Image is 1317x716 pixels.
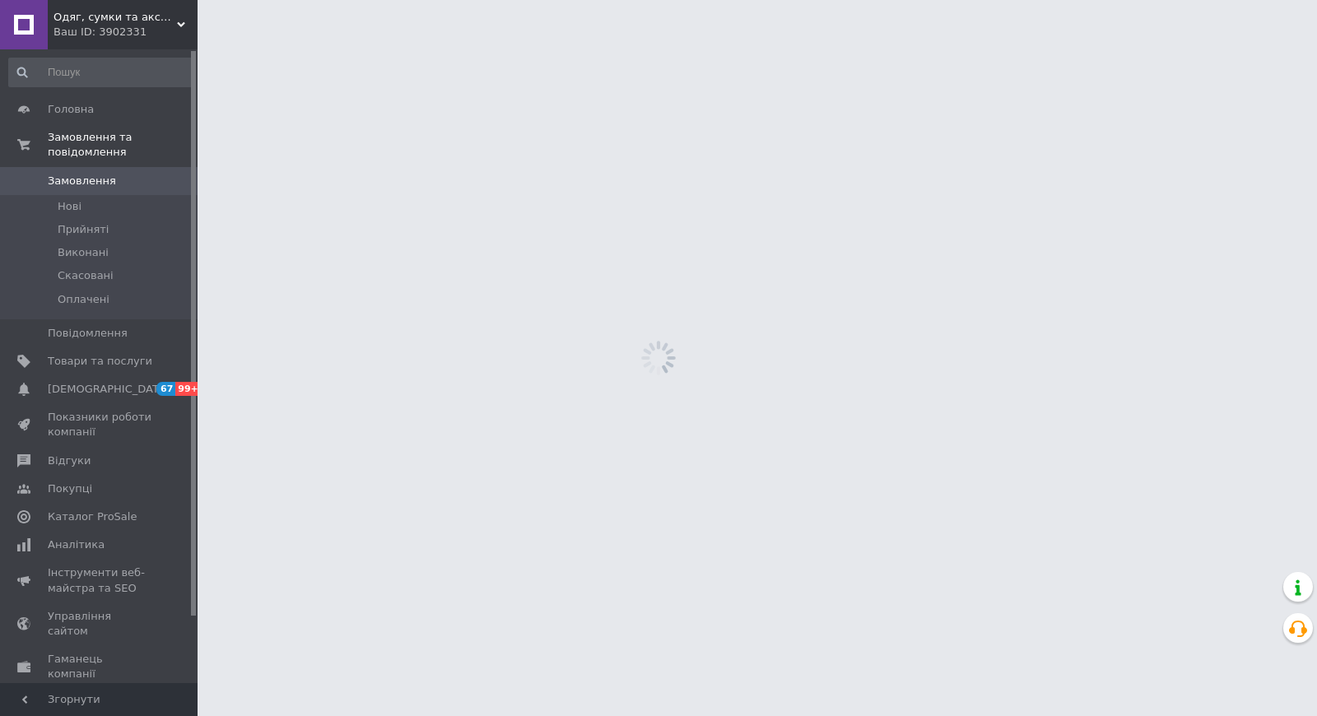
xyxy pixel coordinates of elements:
[8,58,194,87] input: Пошук
[175,382,202,396] span: 99+
[48,102,94,117] span: Головна
[54,10,177,25] span: Одяг, сумки та аксесуари
[48,565,152,595] span: Інструменти веб-майстра та SEO
[58,199,81,214] span: Нові
[58,245,109,260] span: Виконані
[48,130,198,160] span: Замовлення та повідомлення
[156,382,175,396] span: 67
[54,25,198,40] div: Ваш ID: 3902331
[48,326,128,341] span: Повідомлення
[48,652,152,681] span: Гаманець компанії
[58,268,114,283] span: Скасовані
[48,382,170,397] span: [DEMOGRAPHIC_DATA]
[48,537,105,552] span: Аналітика
[48,509,137,524] span: Каталог ProSale
[58,222,109,237] span: Прийняті
[48,453,91,468] span: Відгуки
[58,292,109,307] span: Оплачені
[48,410,152,439] span: Показники роботи компанії
[48,481,92,496] span: Покупці
[48,609,152,639] span: Управління сайтом
[48,354,152,369] span: Товари та послуги
[48,174,116,188] span: Замовлення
